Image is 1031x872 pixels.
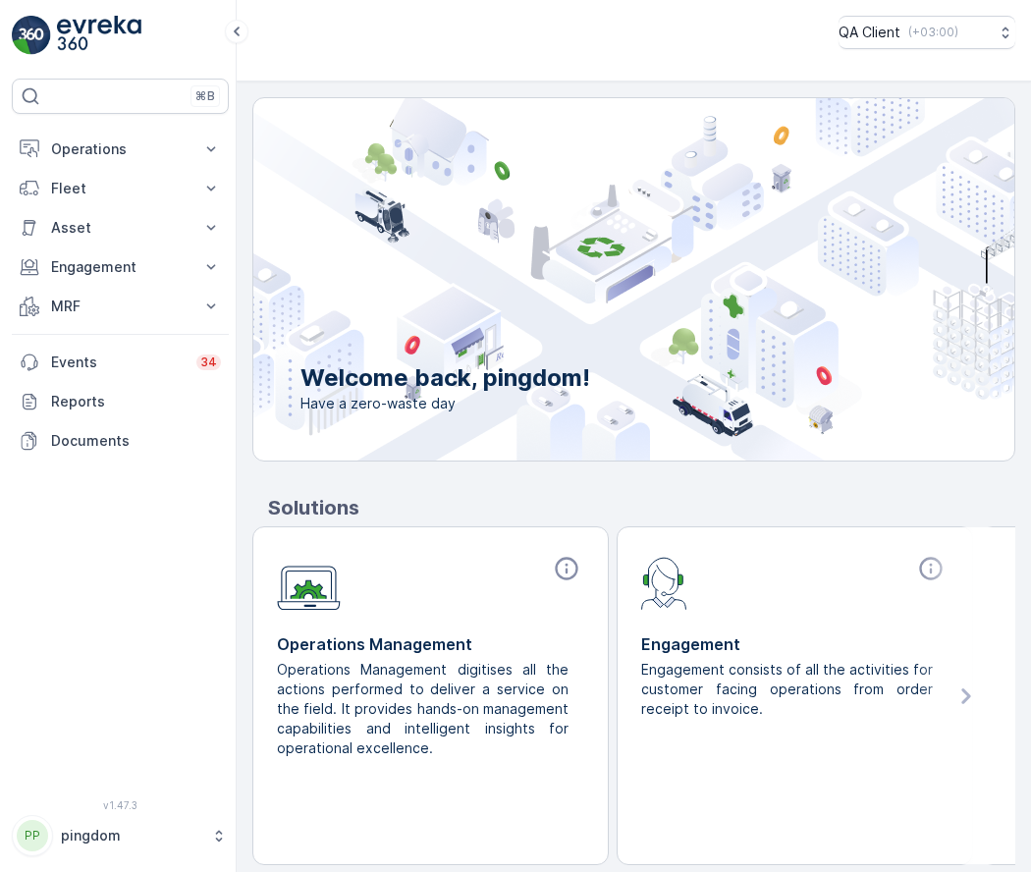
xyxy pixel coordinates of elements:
[277,632,584,656] p: Operations Management
[12,247,229,287] button: Engagement
[12,287,229,326] button: MRF
[12,799,229,811] span: v 1.47.3
[51,218,190,238] p: Asset
[51,139,190,159] p: Operations
[12,208,229,247] button: Asset
[839,16,1015,49] button: QA Client(+03:00)
[12,421,229,461] a: Documents
[51,297,190,316] p: MRF
[268,493,1015,522] p: Solutions
[12,16,51,55] img: logo
[12,382,229,421] a: Reports
[641,632,949,656] p: Engagement
[51,392,221,411] p: Reports
[12,343,229,382] a: Events34
[12,815,229,856] button: PPpingdom
[641,555,687,610] img: module-icon
[908,25,958,40] p: ( +03:00 )
[195,88,215,104] p: ⌘B
[51,179,190,198] p: Fleet
[300,394,590,413] span: Have a zero-waste day
[277,660,569,758] p: Operations Management digitises all the actions performed to deliver a service on the field. It p...
[61,826,201,845] p: pingdom
[57,16,141,55] img: logo_light-DOdMpM7g.png
[277,555,341,611] img: module-icon
[200,354,217,370] p: 34
[641,660,933,719] p: Engagement consists of all the activities for customer facing operations from order receipt to in...
[12,169,229,208] button: Fleet
[839,23,900,42] p: QA Client
[165,98,1014,461] img: city illustration
[300,362,590,394] p: Welcome back, pingdom!
[17,820,48,851] div: PP
[51,431,221,451] p: Documents
[51,353,185,372] p: Events
[51,257,190,277] p: Engagement
[12,130,229,169] button: Operations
